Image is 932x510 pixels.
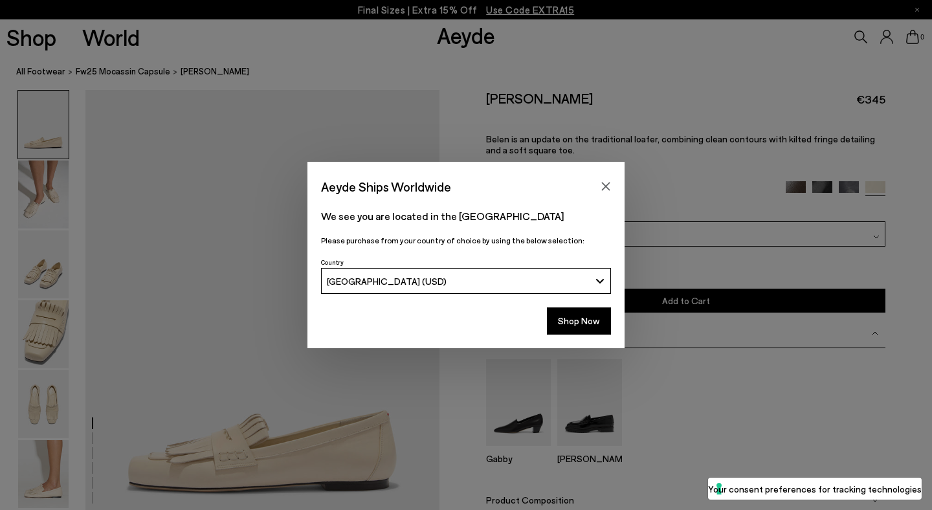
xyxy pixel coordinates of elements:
[321,234,611,247] p: Please purchase from your country of choice by using the below selection:
[327,276,447,287] span: [GEOGRAPHIC_DATA] (USD)
[708,478,922,500] button: Your consent preferences for tracking technologies
[321,175,451,198] span: Aeyde Ships Worldwide
[547,307,611,335] button: Shop Now
[596,177,616,196] button: Close
[321,258,344,266] span: Country
[321,208,611,224] p: We see you are located in the [GEOGRAPHIC_DATA]
[708,482,922,496] label: Your consent preferences for tracking technologies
